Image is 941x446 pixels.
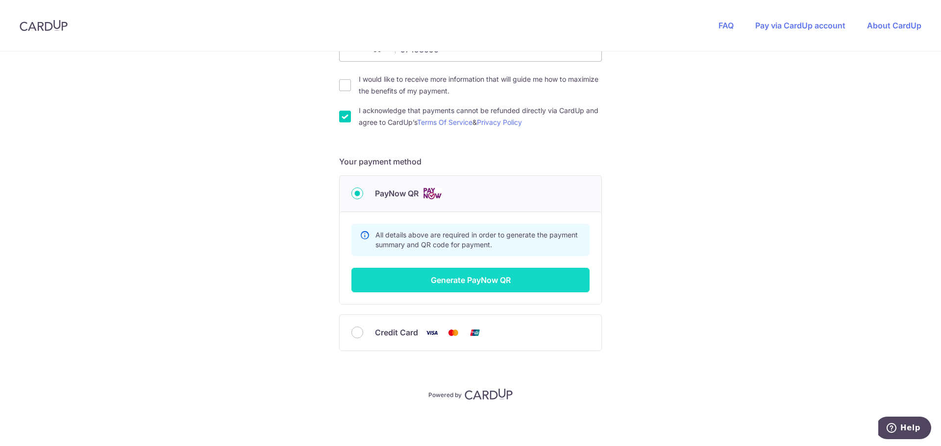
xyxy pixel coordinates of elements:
a: Privacy Policy [477,118,522,126]
p: Powered by [428,389,462,399]
label: I acknowledge that payments cannot be refunded directly via CardUp and agree to CardUp’s & [359,105,602,128]
label: I would like to receive more information that will guide me how to maximize the benefits of my pa... [359,73,602,97]
h5: Your payment method [339,156,602,167]
a: About CardUp [867,21,921,30]
a: Pay via CardUp account [755,21,845,30]
a: FAQ [718,21,734,30]
div: Credit Card Visa Mastercard Union Pay [351,327,590,339]
span: Credit Card [375,327,418,338]
span: All details above are required in order to generate the payment summary and QR code for payment. [375,231,578,249]
img: CardUp [20,20,68,31]
div: PayNow QR Cards logo [351,188,590,200]
span: PayNow QR [375,188,419,199]
img: Cards logo [422,188,442,200]
iframe: Opens a widget where you can find more information [878,417,931,441]
img: Visa [422,327,442,339]
a: Terms Of Service [417,118,472,126]
img: Union Pay [465,327,485,339]
img: Mastercard [444,327,463,339]
button: Generate PayNow QR [351,268,590,292]
img: CardUp [465,388,513,400]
